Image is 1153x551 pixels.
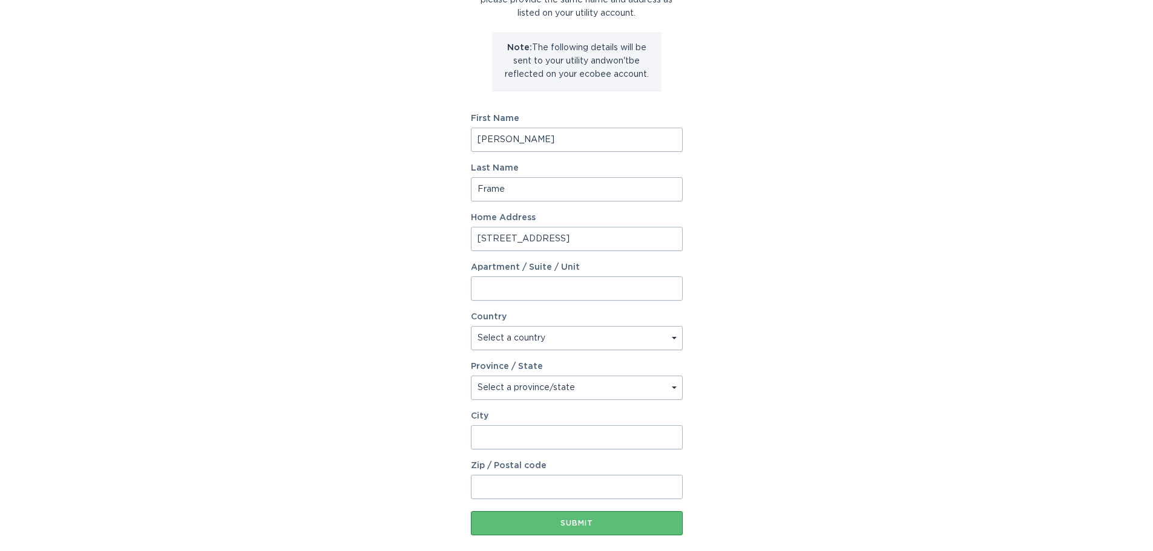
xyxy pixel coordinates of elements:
strong: Note: [507,44,532,52]
div: Submit [477,520,677,527]
label: Country [471,313,507,321]
label: Apartment / Suite / Unit [471,263,683,272]
button: Submit [471,511,683,535]
label: First Name [471,114,683,123]
p: The following details will be sent to your utility and won't be reflected on your ecobee account. [501,41,652,81]
label: Home Address [471,214,683,222]
label: City [471,412,683,420]
label: Zip / Postal code [471,461,683,470]
label: Province / State [471,362,543,371]
label: Last Name [471,164,683,172]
